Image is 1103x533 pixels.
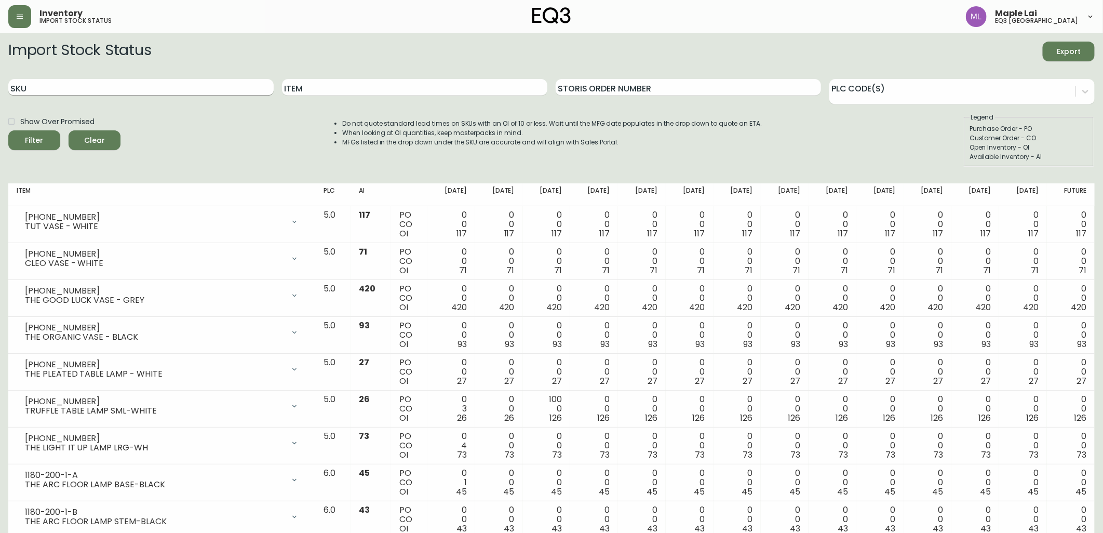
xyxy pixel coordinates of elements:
h2: Import Stock Status [8,42,151,61]
div: 0 0 [436,284,467,312]
div: 0 0 [483,469,515,497]
span: 73 [457,449,467,461]
th: Future [1047,183,1095,206]
span: 420 [546,301,562,313]
div: TRUFFLE TABLE LAMP SML-WHITE [25,406,284,416]
div: 0 0 [626,358,657,386]
span: 420 [642,301,657,313]
span: 71 [697,264,705,276]
div: PO CO [399,432,419,460]
img: 61e28cffcf8cc9f4e300d877dd684943 [966,6,987,27]
img: logo [532,7,571,24]
span: 45 [359,467,370,479]
div: [PHONE_NUMBER] [25,360,284,369]
div: 0 0 [817,210,848,238]
span: 126 [645,412,657,424]
span: 117 [359,209,370,221]
div: 0 0 [674,321,705,349]
th: [DATE] [999,183,1047,206]
span: 420 [594,301,610,313]
div: PO CO [399,284,419,312]
span: 420 [880,301,896,313]
span: 73 [695,449,705,461]
div: 0 0 [960,210,991,238]
div: 0 0 [1055,321,1086,349]
div: 0 0 [626,395,657,423]
span: 27 [648,375,657,387]
div: 0 0 [674,210,705,238]
div: Open Inventory - OI [970,143,1088,152]
td: 5.0 [315,243,350,280]
th: PLC [315,183,350,206]
div: 0 0 [1007,358,1039,386]
span: 93 [839,338,848,350]
div: 0 0 [769,210,800,238]
div: 0 0 [1007,247,1039,275]
div: 0 0 [1007,395,1039,423]
th: [DATE] [427,183,475,206]
span: 73 [552,449,562,461]
div: 0 0 [769,432,800,460]
span: 73 [505,449,515,461]
span: 73 [648,449,657,461]
div: [PHONE_NUMBER]TUT VASE - WHITE [17,210,307,233]
div: 0 0 [865,321,896,349]
span: OI [399,228,408,239]
span: 73 [600,449,610,461]
div: [PHONE_NUMBER]CLEO VASE - WHITE [17,247,307,270]
span: 420 [975,301,991,313]
span: OI [399,301,408,313]
div: [PHONE_NUMBER] [25,286,284,296]
span: 126 [1026,412,1039,424]
div: 0 0 [674,247,705,275]
span: Export [1051,45,1086,58]
div: 0 0 [674,358,705,386]
span: 420 [359,283,375,295]
span: 71 [554,264,562,276]
div: 0 0 [626,321,657,349]
div: [PHONE_NUMBER] [25,212,284,222]
span: OI [399,375,408,387]
span: 71 [602,264,610,276]
div: THE ARC FLOOR LAMP STEM-BLACK [25,517,284,526]
div: [PHONE_NUMBER]TRUFFLE TABLE LAMP SML-WHITE [17,395,307,418]
span: 126 [741,412,753,424]
span: 71 [745,264,753,276]
div: 0 0 [483,210,515,238]
th: [DATE] [856,183,904,206]
div: 0 0 [436,247,467,275]
div: PO CO [399,395,419,423]
div: 0 0 [769,321,800,349]
span: 73 [359,430,369,442]
div: 0 0 [722,395,753,423]
span: 27 [600,375,610,387]
div: 0 0 [1055,358,1086,386]
button: Filter [8,130,60,150]
div: 0 0 [865,432,896,460]
span: 126 [788,412,800,424]
div: 0 0 [769,358,800,386]
span: 117 [790,228,800,239]
div: 0 0 [579,247,610,275]
span: 27 [552,375,562,387]
div: 0 0 [960,321,991,349]
div: 0 0 [865,358,896,386]
div: PO CO [399,321,419,349]
div: 0 0 [579,469,610,497]
span: 27 [505,375,515,387]
div: 0 0 [722,284,753,312]
span: OI [399,449,408,461]
div: THE ORGANIC VASE - BLACK [25,332,284,342]
div: PO CO [399,210,419,238]
span: 117 [980,228,991,239]
div: 0 0 [531,284,562,312]
div: 0 0 [960,395,991,423]
span: OI [399,338,408,350]
span: 420 [690,301,705,313]
span: 126 [1074,412,1086,424]
span: 73 [838,449,848,461]
div: 0 3 [436,395,467,423]
div: CLEO VASE - WHITE [25,259,284,268]
span: 71 [359,246,367,258]
div: 0 0 [817,247,848,275]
